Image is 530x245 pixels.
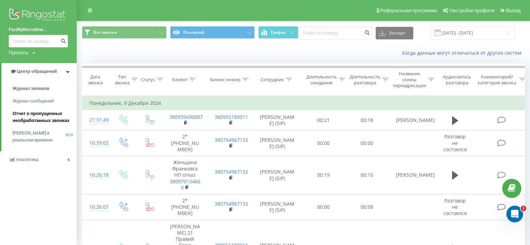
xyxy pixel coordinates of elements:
[477,74,517,86] div: Комментарий/категория звонка
[89,136,103,150] div: 16:39:02
[82,26,167,39] button: Все звонки
[253,130,302,156] td: [PERSON_NAME] (SIP)
[506,8,521,13] span: Выход
[389,110,434,130] td: [PERSON_NAME]
[215,114,248,120] a: 380955189011
[440,74,474,86] div: Аудиозапись разговора
[253,110,302,130] td: [PERSON_NAME] (SIP)
[82,74,108,86] div: Дата звонка
[215,200,248,207] a: 380754967132
[13,107,77,127] a: Отчет о пропущенных необработанных звонках
[345,110,389,130] td: 00:18
[169,114,203,120] a: 380935690687
[9,49,28,56] div: Проекты
[253,194,302,220] td: [PERSON_NAME] (SIP)
[141,77,155,83] div: Статус
[506,206,523,222] iframe: Intercom live chat
[302,110,345,130] td: 00:21
[345,194,389,220] td: 00:00
[302,156,345,194] td: 00:19
[402,49,525,56] a: Когда данные могут отличаться от других систем
[17,69,57,74] span: Центр обращений
[13,127,77,146] a: [PERSON_NAME] в реальном времениNEW
[389,156,434,194] td: [PERSON_NAME]
[271,30,286,35] span: График
[13,130,66,144] span: [PERSON_NAME] в реальном времени
[210,77,240,83] div: Бизнес номер
[13,95,77,107] a: Журнал сообщений
[93,30,117,35] span: Все звонки
[9,35,68,47] input: Поиск по номеру
[306,74,337,86] div: Длительность ожидания
[1,63,77,80] a: Центр обращений
[13,85,49,92] span: Журнал звонков
[345,130,389,156] td: 00:00
[162,156,208,194] td: Женщина Франковск НП отказ
[380,8,437,13] span: Реферальная программа
[89,113,103,127] div: 21:31:49
[261,77,284,83] div: Сотрудник
[115,74,130,86] div: Тип звонка
[9,7,68,24] img: Ringostat logo
[172,77,187,83] div: Клиент
[258,26,298,39] button: График
[443,197,467,216] span: Разговор не состоялся
[298,27,372,39] input: Поиск по номеру
[162,130,208,156] td: 2*[PHONE_NUMBER]
[16,157,38,162] span: Аналитика
[89,200,103,214] div: 16:26:07
[89,168,103,182] div: 16:26:18
[521,206,526,211] span: 1
[162,194,208,220] td: 2*[PHONE_NUMBER]
[13,82,77,95] a: Журнал звонков
[82,96,528,110] td: Понедельник, 9 Декабря 2024
[443,133,467,152] span: Разговор не состоялся
[253,156,302,194] td: [PERSON_NAME] (SIP)
[302,194,345,220] td: 00:00
[170,178,200,191] a: 380970134669
[345,156,389,194] td: 00:10
[393,71,426,89] div: Название схемы переадресации
[13,98,54,105] span: Журнал сообщений
[170,26,255,39] button: Основной
[13,110,73,124] span: Отчет о пропущенных необработанных звонках
[215,168,248,175] a: 380754967132
[215,137,248,143] a: 380754967132
[350,74,381,86] div: Длительность разговора
[9,26,68,33] a: FacilityRecruitme...
[376,27,413,39] button: Экспорт
[449,8,494,13] span: Настройки профиля
[302,130,345,156] td: 00:00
